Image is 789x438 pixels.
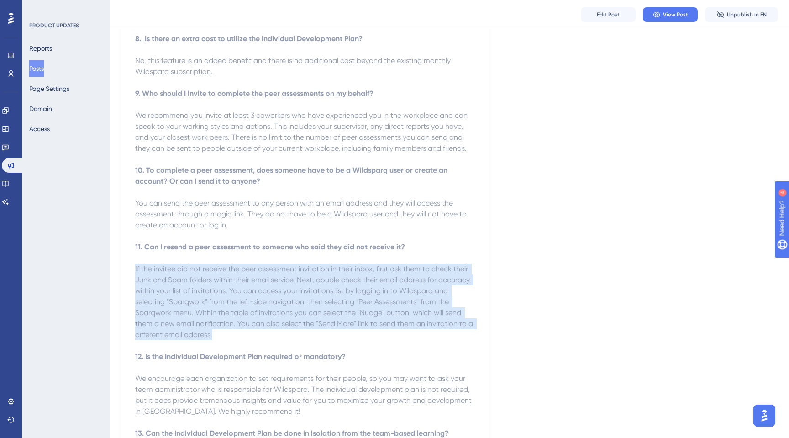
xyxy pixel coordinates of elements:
button: Domain [29,100,52,117]
div: PRODUCT UPDATES [29,22,79,29]
button: Unpublish in EN [705,7,778,22]
span: We recommend you invite at least 3 coworkers who have experienced you in the workplace and can sp... [135,111,469,153]
strong: 12. Is the Individual Development Plan required or mandatory? [135,352,346,361]
span: Need Help? [21,2,57,13]
strong: 11. Can I resend a peer assessment to someone who said they did not receive it? [135,243,405,251]
span: No, this feature is an added benefit and there is no additional cost beyond the existing monthly ... [135,56,452,76]
span: View Post [663,11,688,18]
button: Page Settings [29,80,69,97]
strong: 9. Who should I invite to complete the peer assessments on my behalf? [135,89,373,98]
button: View Post [643,7,698,22]
button: Posts [29,60,44,77]
button: Edit Post [581,7,636,22]
span: You can send the peer assessment to any person with an email address and they will access the ass... [135,199,468,229]
span: Unpublish in EN [727,11,767,18]
span: Edit Post [597,11,620,18]
button: Access [29,121,50,137]
iframe: UserGuiding AI Assistant Launcher [751,402,778,429]
strong: 10. To complete a peer assessment, does someone have to be a Wildsparq user or create an account?... [135,166,449,185]
strong: 13. Can the Individual Development Plan be done in isolation from the team-based learning? [135,429,449,438]
span: We encourage each organization to set requirements for their people, so you may want to ask your ... [135,374,473,416]
strong: 8. Is there an extra cost to utilize the Individual Development Plan? [135,34,363,43]
button: Reports [29,40,52,57]
div: 4 [63,5,66,12]
span: If the invitee did not receive the peer assessment invitation in their inbox, first ask them to c... [135,264,475,339]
